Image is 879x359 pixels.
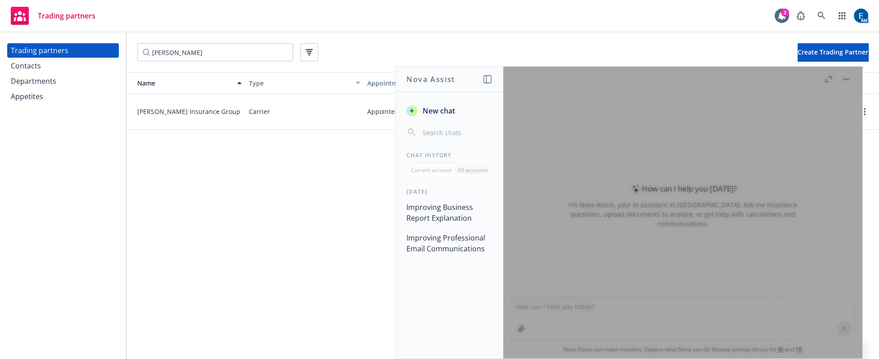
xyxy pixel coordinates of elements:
a: more [859,106,870,117]
button: Type [245,72,364,94]
a: Search [812,7,830,25]
div: Name [130,78,232,88]
a: Appetites [7,89,119,104]
div: Contacts [11,59,41,73]
button: Improving Business Report Explanation [403,199,496,226]
span: Trading partners [38,12,95,19]
button: New chat [403,103,496,119]
span: Create Trading Partner [798,48,868,56]
button: Create Trading Partner [798,43,868,61]
div: Chat History [396,151,503,159]
div: Type [249,78,351,88]
div: Appointment status [367,78,479,88]
button: Appointment status [364,72,482,94]
span: New chat [421,105,455,116]
input: Search chats [421,126,492,139]
button: Name [126,72,245,94]
p: All accounts [458,166,488,174]
span: [PERSON_NAME] Insurance Group [137,107,242,116]
div: 2 [781,9,789,17]
div: [DATE] [396,188,503,195]
h1: Nova Assist [406,74,455,85]
button: Improving Professional Email Communications [403,230,496,257]
a: Trading partners [7,3,99,28]
a: Switch app [833,7,851,25]
a: Trading partners [7,43,119,58]
div: Appetites [11,89,43,104]
span: Carrier [249,107,270,116]
div: Trading partners [11,43,68,58]
a: Contacts [7,59,119,73]
div: Departments [11,74,56,88]
img: photo [854,9,868,23]
p: Current account [411,166,451,174]
a: Report a Bug [792,7,810,25]
span: Appointed [367,107,399,116]
a: Departments [7,74,119,88]
input: Filter by keyword... [137,43,293,61]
